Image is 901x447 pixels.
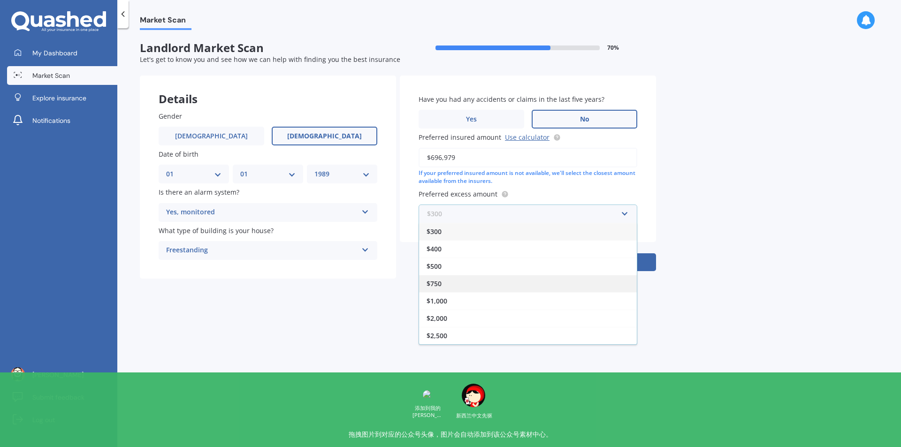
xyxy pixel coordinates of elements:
[607,45,619,51] span: 70 %
[7,89,117,107] a: Explore insurance
[419,133,501,142] span: Preferred insured amount
[419,189,497,198] span: Preferred excess amount
[159,112,182,121] span: Gender
[140,76,396,104] div: Details
[427,296,447,305] span: $1,000
[419,148,637,167] input: Enter amount
[7,66,117,85] a: Market Scan
[32,370,84,379] span: [PERSON_NAME]
[140,41,398,55] span: Landlord Market Scan
[466,115,477,123] span: Yes
[159,226,274,235] span: What type of building is your house?
[7,365,117,384] a: [PERSON_NAME]
[287,132,362,140] span: [DEMOGRAPHIC_DATA]
[140,15,191,28] span: Market Scan
[166,207,358,218] div: Yes, monitored
[166,245,358,256] div: Freestanding
[7,44,117,62] a: My Dashboard
[11,367,25,381] img: ACg8ocIMC-mavRprKKq2mGJXtvSmnu5VVR-BLsCYfzpL2A2AZJv1y2M=s96-c
[427,279,442,288] span: $750
[580,115,589,123] span: No
[427,331,447,340] span: $2,500
[427,244,442,253] span: $400
[32,116,70,125] span: Notifications
[7,111,117,130] a: Notifications
[159,150,199,159] span: Date of birth
[159,188,239,197] span: Is there an alarm system?
[140,55,400,64] span: Let's get to know you and see how we can help with finding you the best insurance
[419,169,637,185] div: If your preferred insured amount is not available, we'll select the closest amount available from...
[419,95,604,104] span: Have you had any accidents or claims in the last five years?
[32,93,86,103] span: Explore insurance
[175,132,248,140] span: [DEMOGRAPHIC_DATA]
[427,262,442,271] span: $500
[427,314,447,323] span: $2,000
[32,48,77,58] span: My Dashboard
[32,71,70,80] span: Market Scan
[505,133,550,142] a: Use calculator
[427,227,442,236] span: $300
